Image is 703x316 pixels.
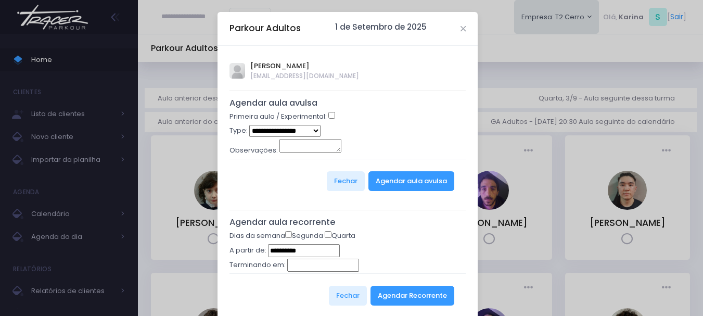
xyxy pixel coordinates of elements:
span: [EMAIL_ADDRESS][DOMAIN_NAME] [250,71,359,81]
span: [PERSON_NAME] [250,61,359,71]
h5: Parkour Adultos [229,22,301,35]
label: Observações: [229,145,278,156]
input: Quarta [325,231,331,238]
button: Agendar aula avulsa [368,171,454,191]
label: Quarta [325,231,355,241]
label: A partir de: [229,245,266,256]
h5: Agendar aula recorrente [229,217,466,227]
label: Terminando em: [229,260,286,270]
button: Fechar [329,286,367,306]
button: Close [461,26,466,31]
button: Fechar [327,171,365,191]
h6: 1 de Setembro de 2025 [335,22,427,32]
label: Type: [229,125,248,136]
label: Primeira aula / Experimental: [229,111,327,122]
label: Segunda [285,231,323,241]
input: Segunda [285,231,292,238]
h5: Agendar aula avulsa [229,98,466,108]
button: Agendar Recorrente [370,286,454,306]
